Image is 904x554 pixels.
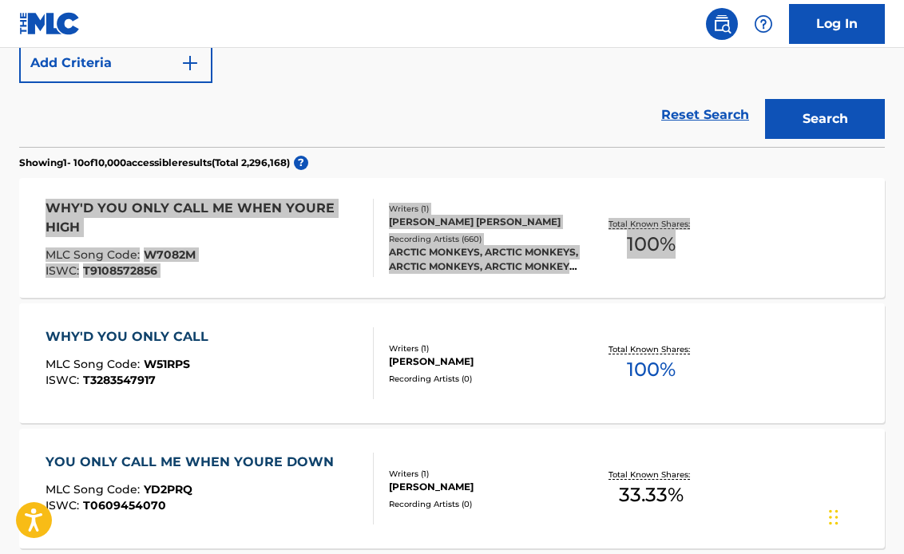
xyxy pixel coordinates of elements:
[829,493,839,541] div: Drag
[706,8,738,40] a: Public Search
[389,354,579,369] div: [PERSON_NAME]
[765,99,885,139] button: Search
[389,468,579,480] div: Writers ( 1 )
[46,263,83,278] span: ISWC :
[83,263,157,278] span: T9108572856
[627,230,676,259] span: 100 %
[754,14,773,34] img: help
[389,233,579,245] div: Recording Artists ( 660 )
[609,343,694,355] p: Total Known Shares:
[712,14,732,34] img: search
[389,498,579,510] div: Recording Artists ( 0 )
[46,357,144,371] span: MLC Song Code :
[294,156,308,170] span: ?
[83,373,156,387] span: T3283547917
[389,373,579,385] div: Recording Artists ( 0 )
[609,469,694,481] p: Total Known Shares:
[619,481,684,509] span: 33.33 %
[144,247,196,262] span: W7082M
[83,498,166,512] span: T0609454070
[46,247,144,262] span: MLC Song Code :
[389,480,579,494] div: [PERSON_NAME]
[389,245,579,274] div: ARCTIC MONKEYS, ARCTIC MONKEYS, ARCTIC MONKEYS, ARCTIC MONKEYS, ARCTIC MONKEYS
[144,482,192,497] span: YD2PRQ
[747,8,779,40] div: Help
[19,43,212,83] button: Add Criteria
[653,97,757,133] a: Reset Search
[19,12,81,35] img: MLC Logo
[389,215,579,229] div: [PERSON_NAME] [PERSON_NAME]
[19,178,885,298] a: WHY'D YOU ONLY CALL ME WHEN YOURE HIGHMLC Song Code:W7082MISWC:T9108572856Writers (1)[PERSON_NAME...
[46,199,361,237] div: WHY'D YOU ONLY CALL ME WHEN YOURE HIGH
[46,373,83,387] span: ISWC :
[19,303,885,423] a: WHY'D YOU ONLY CALLMLC Song Code:W51RPSISWC:T3283547917Writers (1)[PERSON_NAME]Recording Artists ...
[389,342,579,354] div: Writers ( 1 )
[609,218,694,230] p: Total Known Shares:
[389,203,579,215] div: Writers ( 1 )
[824,477,904,554] iframe: Chat Widget
[46,482,144,497] span: MLC Song Code :
[19,429,885,548] a: YOU ONLY CALL ME WHEN YOURE DOWNMLC Song Code:YD2PRQISWC:T0609454070Writers (1)[PERSON_NAME]Recor...
[46,498,83,512] span: ISWC :
[789,4,885,44] a: Log In
[180,53,200,73] img: 9d2ae6d4665cec9f34b9.svg
[19,156,290,170] p: Showing 1 - 10 of 10,000 accessible results (Total 2,296,168 )
[46,453,342,472] div: YOU ONLY CALL ME WHEN YOURE DOWN
[627,355,676,384] span: 100 %
[46,327,216,346] div: WHY'D YOU ONLY CALL
[144,357,190,371] span: W51RPS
